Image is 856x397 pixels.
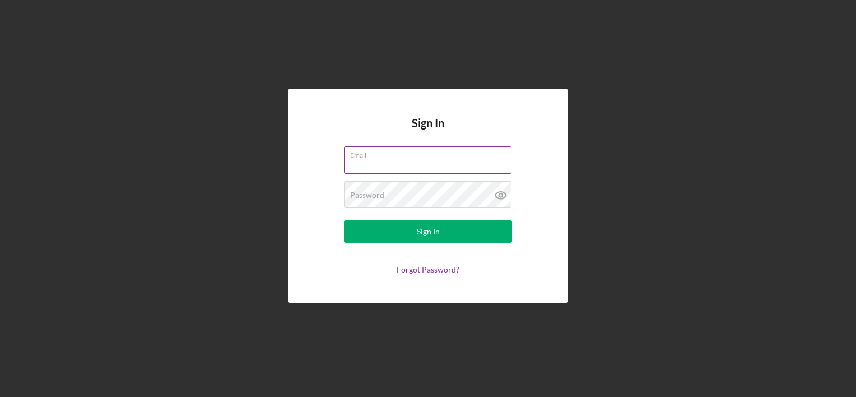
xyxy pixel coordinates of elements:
[344,220,512,243] button: Sign In
[350,147,511,159] label: Email
[397,265,459,274] a: Forgot Password?
[412,117,444,146] h4: Sign In
[350,191,384,200] label: Password
[417,220,440,243] div: Sign In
